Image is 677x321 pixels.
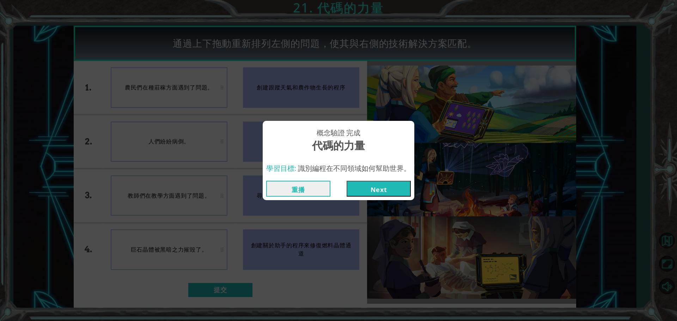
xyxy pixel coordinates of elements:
[347,181,411,197] button: Next
[312,138,365,153] span: 代碼的力量
[298,163,411,173] span: 識別編程在不同領域如何幫助世界。
[266,181,330,197] button: 重播
[266,163,296,173] span: 學習目標:
[317,128,360,138] span: 概念驗證 完成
